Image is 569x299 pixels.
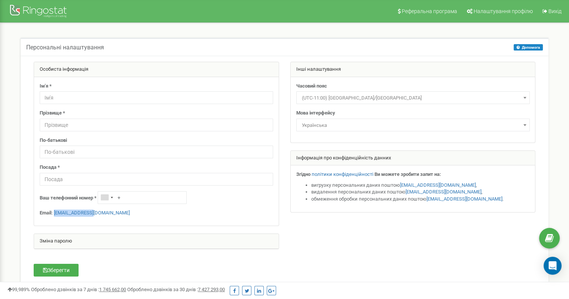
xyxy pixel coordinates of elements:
[40,137,67,144] label: По-батькові
[311,182,530,189] li: вигрузку персональних даних поштою ,
[296,110,335,117] label: Мова інтерфейсу
[296,171,310,177] strong: Згідно
[34,264,79,277] button: Зберегти
[40,173,273,186] input: Посада
[402,8,457,14] span: Реферальна програма
[291,151,535,166] div: Інформація про конфіденційність данних
[40,91,273,104] input: Ім'я
[400,182,476,188] a: [EMAIL_ADDRESS][DOMAIN_NAME]
[426,196,502,202] a: [EMAIL_ADDRESS][DOMAIN_NAME]
[312,171,373,177] a: політики конфіденційності
[296,119,530,131] span: Українська
[40,146,273,158] input: По-батькові
[544,257,562,275] div: Open Intercom Messenger
[299,93,527,103] span: (UTC-11:00) Pacific/Midway
[311,196,530,203] li: обмеження обробки персональних даних поштою .
[40,83,52,90] label: Ім'я *
[98,191,187,204] input: +1-800-555-55-55
[54,210,130,216] a: [EMAIL_ADDRESS][DOMAIN_NAME]
[296,91,530,104] span: (UTC-11:00) Pacific/Midway
[311,189,530,196] li: видалення персональних даних поштою ,
[474,8,533,14] span: Налаштування профілю
[127,287,225,292] span: Оброблено дзвінків за 30 днів :
[40,110,65,117] label: Прізвище *
[98,192,115,204] div: Telephone country code
[406,189,481,195] a: [EMAIL_ADDRESS][DOMAIN_NAME]
[34,62,279,77] div: Особиста інформація
[198,287,225,292] u: 7 427 293,00
[26,44,104,51] h5: Персональні налаштування
[40,119,273,131] input: Прізвище
[40,164,60,171] label: Посада *
[99,287,126,292] u: 1 745 662,00
[31,287,126,292] span: Оброблено дзвінків за 7 днів :
[40,195,97,202] label: Ваш телефонний номер *
[7,287,30,292] span: 99,989%
[291,62,535,77] div: Інші налаштування
[299,120,527,131] span: Українська
[296,83,327,90] label: Часовий пояс
[40,210,53,216] strong: Email:
[374,171,441,177] strong: Ви можете зробити запит на:
[34,234,279,249] div: Зміна паролю
[548,8,562,14] span: Вихід
[514,44,543,51] button: Допомога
